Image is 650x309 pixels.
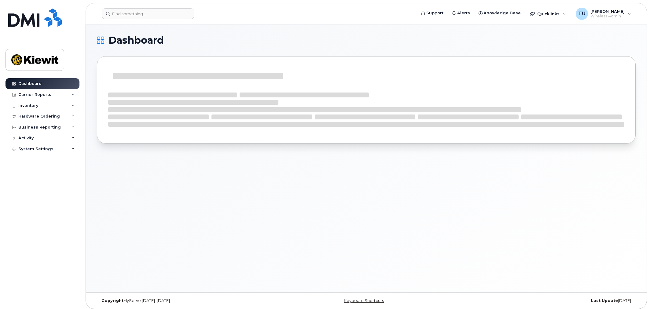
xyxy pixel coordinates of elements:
[344,298,384,303] a: Keyboard Shortcuts
[591,298,618,303] strong: Last Update
[456,298,636,303] div: [DATE]
[101,298,123,303] strong: Copyright
[108,36,164,45] span: Dashboard
[97,298,277,303] div: MyServe [DATE]–[DATE]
